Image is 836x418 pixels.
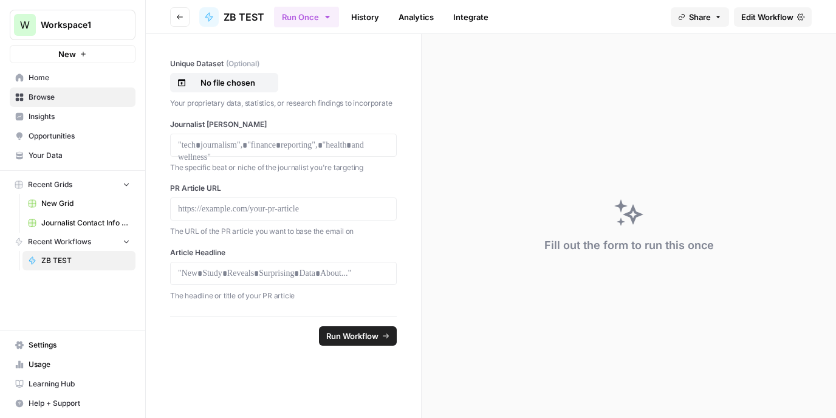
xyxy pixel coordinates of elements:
[741,11,793,23] span: Edit Workflow
[170,290,397,302] p: The headline or title of your PR article
[10,87,135,107] a: Browse
[41,19,114,31] span: Workspace1
[170,225,397,238] p: The URL of the PR article you want to base the email on
[10,68,135,87] a: Home
[10,10,135,40] button: Workspace: Workspace1
[22,213,135,233] a: Journalist Contact Info Finder v2 (LLM Based) Grid
[41,218,130,228] span: Journalist Contact Info Finder v2 (LLM Based) Grid
[29,72,130,83] span: Home
[41,198,130,209] span: New Grid
[226,58,259,69] span: (Optional)
[319,326,397,346] button: Run Workflow
[199,7,264,27] a: ZB TEST
[689,11,711,23] span: Share
[170,97,397,109] p: Your proprietary data, statistics, or research findings to incorporate
[29,340,130,351] span: Settings
[10,176,135,194] button: Recent Grids
[170,247,397,258] label: Article Headline
[22,251,135,270] a: ZB TEST
[10,374,135,394] a: Learning Hub
[10,394,135,413] button: Help + Support
[391,7,441,27] a: Analytics
[29,150,130,161] span: Your Data
[274,7,339,27] button: Run Once
[22,194,135,213] a: New Grid
[28,179,72,190] span: Recent Grids
[170,119,397,130] label: Journalist [PERSON_NAME]
[29,398,130,409] span: Help + Support
[41,255,130,266] span: ZB TEST
[10,233,135,251] button: Recent Workflows
[446,7,496,27] a: Integrate
[170,183,397,194] label: PR Article URL
[326,330,379,342] span: Run Workflow
[29,379,130,389] span: Learning Hub
[544,237,714,254] div: Fill out the form to run this once
[20,18,30,32] span: W
[58,48,76,60] span: New
[10,126,135,146] a: Opportunities
[10,45,135,63] button: New
[189,77,267,89] p: No file chosen
[10,146,135,165] a: Your Data
[29,359,130,370] span: Usage
[29,92,130,103] span: Browse
[224,10,264,24] span: ZB TEST
[170,58,397,69] label: Unique Dataset
[10,355,135,374] a: Usage
[10,107,135,126] a: Insights
[170,162,397,174] p: The specific beat or niche of the journalist you're targeting
[29,111,130,122] span: Insights
[344,7,386,27] a: History
[28,236,91,247] span: Recent Workflows
[734,7,812,27] a: Edit Workflow
[29,131,130,142] span: Opportunities
[10,335,135,355] a: Settings
[170,73,278,92] button: No file chosen
[671,7,729,27] button: Share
